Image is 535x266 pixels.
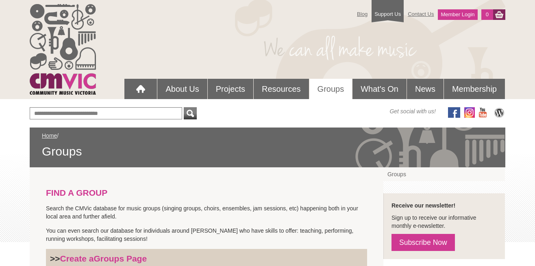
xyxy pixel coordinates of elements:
[42,132,57,139] a: Home
[94,254,147,263] strong: Groups Page
[50,253,363,264] h3: >>
[407,79,444,99] a: News
[208,79,253,99] a: Projects
[444,79,505,99] a: Membership
[389,107,436,115] span: Get social with us!
[404,7,438,21] a: Contact Us
[30,4,96,95] img: cmvic_logo.png
[42,132,493,159] div: /
[383,167,505,181] a: Groups
[391,202,455,209] strong: Receive our newsletter!
[438,9,477,20] a: Member Login
[352,79,407,99] a: What's On
[481,9,493,20] a: 0
[46,204,367,221] p: Search the CMVic database for music groups (singing groups, choirs, ensembles, jam sessions, etc)...
[493,107,505,118] img: CMVic Blog
[46,227,367,243] p: You can even search our database for individuals around [PERSON_NAME] who have skills to offer: t...
[42,144,493,159] span: Groups
[391,214,497,230] p: Sign up to receive our informative monthly e-newsletter.
[157,79,207,99] a: About Us
[464,107,475,118] img: icon-instagram.png
[353,7,372,21] a: Blog
[46,188,107,197] strong: FIND A GROUP
[309,79,352,99] a: Groups
[254,79,309,99] a: Resources
[60,254,147,263] a: Create aGroups Page
[391,234,455,251] a: Subscribe Now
